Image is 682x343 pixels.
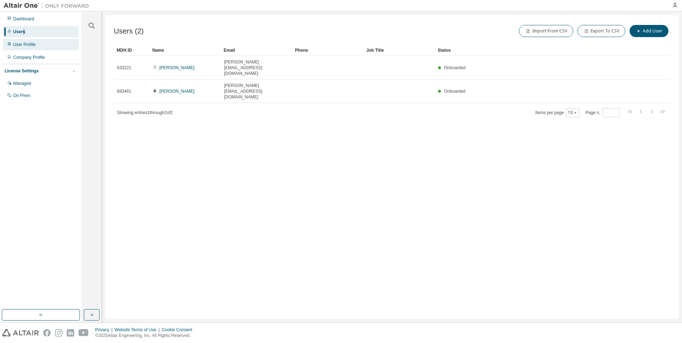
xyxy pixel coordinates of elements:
[114,27,144,35] span: Users (2)
[13,16,34,22] div: Dashboard
[535,108,579,117] span: Items per page
[13,93,30,98] div: On Prem
[444,89,465,94] span: Onboarded
[519,25,573,37] button: Import From CSV
[162,327,196,333] div: Cookie Consent
[630,25,668,37] button: Add User
[95,333,197,339] p: © 2025 Altair Engineering, Inc. All Rights Reserved.
[117,65,131,71] span: 633221
[366,45,432,56] div: Job Title
[152,45,218,56] div: Name
[159,89,195,94] a: [PERSON_NAME]
[55,329,62,337] img: instagram.svg
[114,327,162,333] div: Website Terms of Use
[586,108,620,117] span: Page n.
[67,329,74,337] img: linkedin.svg
[117,110,173,115] span: Showing entries 1 through 2 of 2
[444,65,465,70] span: Onboarded
[2,329,39,337] img: altair_logo.svg
[13,55,45,60] div: Company Profile
[438,45,633,56] div: Status
[159,65,195,70] a: [PERSON_NAME]
[224,45,289,56] div: Email
[13,42,36,47] div: User Profile
[117,88,131,94] span: 683461
[224,59,289,76] span: [PERSON_NAME][EMAIL_ADDRESS][DOMAIN_NAME]
[43,329,51,337] img: facebook.svg
[117,45,147,56] div: MDH ID
[295,45,361,56] div: Phone
[577,25,625,37] button: Export To CSV
[224,83,289,100] span: [PERSON_NAME][EMAIL_ADDRESS][DOMAIN_NAME]
[95,327,114,333] div: Privacy
[5,68,39,74] div: License Settings
[568,110,577,116] button: 10
[13,81,31,86] div: Managed
[13,29,25,35] div: Users
[4,2,93,9] img: Altair One
[78,329,89,337] img: youtube.svg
